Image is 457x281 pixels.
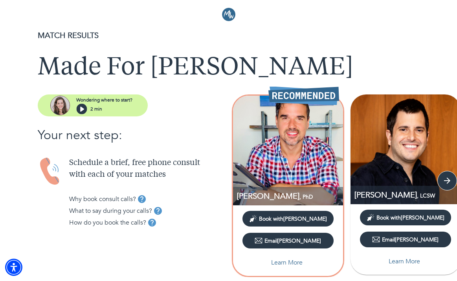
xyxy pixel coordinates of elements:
[146,217,158,228] button: tooltip
[90,105,102,112] p: 2 min
[299,193,313,201] span: , PhD
[233,96,343,205] img: Thomas Whitfield profile
[69,194,136,204] p: Why book consult calls?
[237,191,343,201] p: PhD
[38,94,148,116] button: assistantWondering where to start?2 min
[5,259,22,276] div: Accessibility Menu
[242,233,334,248] button: Email[PERSON_NAME]
[360,232,451,247] button: Email[PERSON_NAME]
[69,218,146,227] p: How do you book the calls?
[222,8,235,21] img: Logo
[69,206,152,216] p: What to say during your calls?
[417,192,435,199] span: , LCSW
[69,157,229,181] p: Schedule a brief, free phone consult with each of your matches
[389,257,420,266] p: Learn More
[50,96,70,115] img: assistant
[259,215,327,223] span: Book with [PERSON_NAME]
[38,157,63,186] img: Handset
[136,193,148,205] button: tooltip
[271,258,303,267] p: Learn More
[360,210,451,225] button: Book with[PERSON_NAME]
[76,96,132,103] p: Wondering where to start?
[360,254,451,269] button: Learn More
[38,30,419,42] p: MATCH RESULTS
[38,54,419,82] h1: Made For [PERSON_NAME]
[152,205,164,217] button: tooltip
[255,237,321,245] div: Email [PERSON_NAME]
[376,214,444,221] span: Book with [PERSON_NAME]
[242,255,334,270] button: Learn More
[268,86,339,105] img: Recommended Therapist
[242,211,334,227] button: Book with[PERSON_NAME]
[38,126,229,145] p: Your next step:
[372,236,439,243] div: Email [PERSON_NAME]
